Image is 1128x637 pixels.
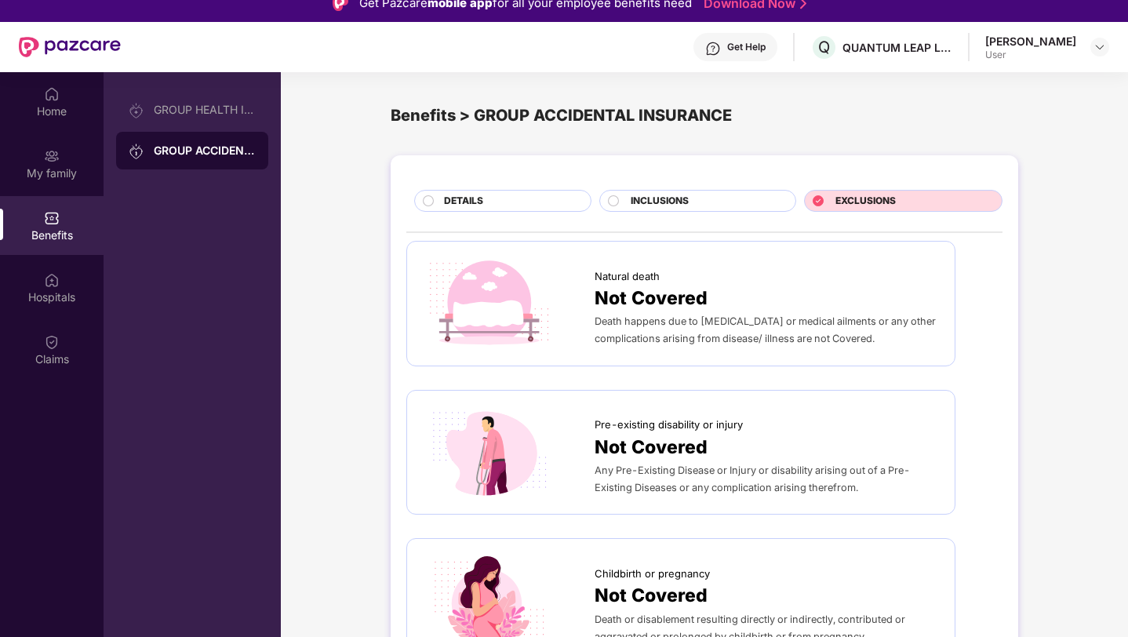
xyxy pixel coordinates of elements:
span: Death happens due to [MEDICAL_DATA] or medical ailments or any other complications arising from d... [595,315,936,344]
img: svg+xml;base64,PHN2ZyBpZD0iRHJvcGRvd24tMzJ4MzIiIHhtbG5zPSJodHRwOi8vd3d3LnczLm9yZy8yMDAwL3N2ZyIgd2... [1093,41,1106,53]
span: Any Pre-Existing Disease or Injury or disability arising out of a Pre-Existing Diseases or any co... [595,464,910,493]
img: icon [423,257,555,350]
img: svg+xml;base64,PHN2ZyBpZD0iSGVscC0zMngzMiIgeG1sbnM9Imh0dHA6Ly93d3cudzMub3JnLzIwMDAvc3ZnIiB3aWR0aD... [705,41,721,56]
div: GROUP ACCIDENTAL INSURANCE [154,143,256,158]
img: icon [423,406,555,499]
img: New Pazcare Logo [19,37,121,57]
img: svg+xml;base64,PHN2ZyBpZD0iQmVuZWZpdHMiIHhtbG5zPSJodHRwOi8vd3d3LnczLm9yZy8yMDAwL3N2ZyIgd2lkdGg9Ij... [44,210,60,226]
div: QUANTUM LEAP LEARNING SOLUTIONS PRIVATE LIMITED [842,40,952,55]
div: GROUP HEALTH INSURANCE [154,104,256,116]
img: svg+xml;base64,PHN2ZyBpZD0iQ2xhaW0iIHhtbG5zPSJodHRwOi8vd3d3LnczLm9yZy8yMDAwL3N2ZyIgd2lkdGg9IjIwIi... [44,334,60,350]
div: [PERSON_NAME] [985,34,1076,49]
img: svg+xml;base64,PHN2ZyB3aWR0aD0iMjAiIGhlaWdodD0iMjAiIHZpZXdCb3g9IjAgMCAyMCAyMCIgZmlsbD0ibm9uZSIgeG... [44,148,60,164]
img: svg+xml;base64,PHN2ZyB3aWR0aD0iMjAiIGhlaWdodD0iMjAiIHZpZXdCb3g9IjAgMCAyMCAyMCIgZmlsbD0ibm9uZSIgeG... [129,144,144,159]
span: INCLUSIONS [631,194,689,209]
div: Get Help [727,41,766,53]
span: DETAILS [444,194,483,209]
span: Not Covered [595,581,708,610]
span: Not Covered [595,433,708,461]
span: Natural death [595,268,660,284]
span: Not Covered [595,284,708,312]
span: Pre-existing disability or injury [595,417,743,432]
img: svg+xml;base64,PHN2ZyB3aWR0aD0iMjAiIGhlaWdodD0iMjAiIHZpZXdCb3g9IjAgMCAyMCAyMCIgZmlsbD0ibm9uZSIgeG... [129,103,144,118]
div: Benefits > GROUP ACCIDENTAL INSURANCE [391,104,1018,128]
span: Childbirth or pregnancy [595,566,710,581]
img: svg+xml;base64,PHN2ZyBpZD0iSG9tZSIgeG1sbnM9Imh0dHA6Ly93d3cudzMub3JnLzIwMDAvc3ZnIiB3aWR0aD0iMjAiIG... [44,86,60,102]
img: svg+xml;base64,PHN2ZyBpZD0iSG9zcGl0YWxzIiB4bWxucz0iaHR0cDovL3d3dy53My5vcmcvMjAwMC9zdmciIHdpZHRoPS... [44,272,60,288]
div: User [985,49,1076,61]
span: EXCLUSIONS [835,194,896,209]
span: Q [818,38,830,56]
